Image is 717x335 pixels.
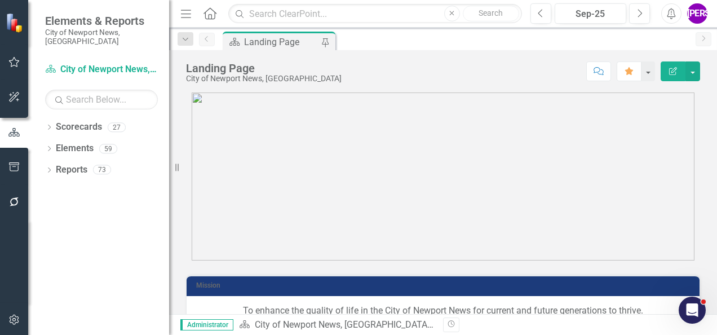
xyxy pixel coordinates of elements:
button: Sep-25 [555,3,626,24]
div: Sep-25 [559,7,622,21]
a: City of Newport News, [GEOGRAPHIC_DATA] [255,319,433,330]
h3: Mission [196,282,694,289]
p: To enhance the quality of life in the City of Newport News for current and future generations to ... [198,305,688,318]
div: Landing Page [434,319,489,330]
button: Search [463,6,519,21]
iframe: Intercom live chat [679,297,706,324]
span: Elements & Reports [45,14,158,28]
button: [PERSON_NAME] [687,3,707,24]
a: Reports [56,164,87,177]
input: Search Below... [45,90,158,109]
img: ClearPoint Strategy [6,12,25,32]
input: Search ClearPoint... [228,4,522,24]
a: City of Newport News, [GEOGRAPHIC_DATA] [45,63,158,76]
div: 59 [99,144,117,153]
div: Landing Page [186,62,342,74]
small: City of Newport News, [GEOGRAPHIC_DATA] [45,28,158,46]
div: 73 [93,165,111,175]
div: 27 [108,122,126,132]
div: Landing Page [244,35,318,49]
div: » [239,319,435,332]
span: Administrator [180,319,233,330]
span: Search [479,8,503,17]
a: Scorecards [56,121,102,134]
div: City of Newport News, [GEOGRAPHIC_DATA] [186,74,342,83]
a: Elements [56,142,94,155]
